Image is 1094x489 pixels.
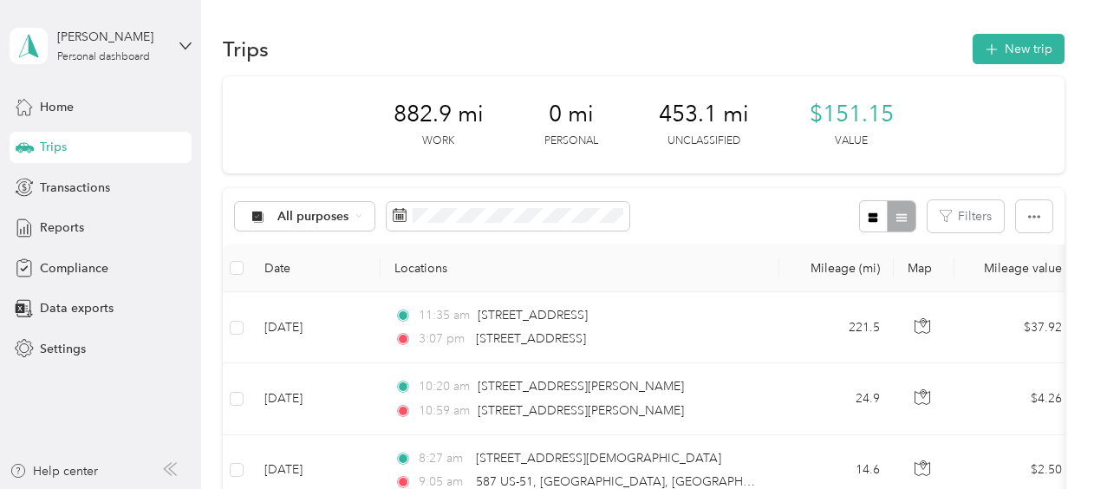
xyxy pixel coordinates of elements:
[223,40,269,58] h1: Trips
[478,308,588,323] span: [STREET_ADDRESS]
[549,101,594,128] span: 0 mi
[419,377,470,396] span: 10:20 am
[779,363,894,434] td: 24.9
[954,292,1076,363] td: $37.92
[40,299,114,317] span: Data exports
[476,451,721,466] span: [STREET_ADDRESS][DEMOGRAPHIC_DATA]
[973,34,1065,64] button: New trip
[928,200,1004,232] button: Filters
[667,134,740,149] p: Unclassified
[57,52,150,62] div: Personal dashboard
[478,379,684,394] span: [STREET_ADDRESS][PERSON_NAME]
[894,244,954,292] th: Map
[419,329,468,349] span: 3:07 pm
[40,218,84,237] span: Reports
[40,179,110,197] span: Transactions
[476,474,797,489] span: 587 US-51, [GEOGRAPHIC_DATA], [GEOGRAPHIC_DATA]
[954,363,1076,434] td: $4.26
[40,340,86,358] span: Settings
[835,134,868,149] p: Value
[40,259,108,277] span: Compliance
[422,134,454,149] p: Work
[478,403,684,418] span: [STREET_ADDRESS][PERSON_NAME]
[779,244,894,292] th: Mileage (mi)
[544,134,598,149] p: Personal
[419,401,470,421] span: 10:59 am
[659,101,749,128] span: 453.1 mi
[954,244,1076,292] th: Mileage value
[40,98,74,116] span: Home
[251,292,381,363] td: [DATE]
[251,244,381,292] th: Date
[381,244,779,292] th: Locations
[419,306,470,325] span: 11:35 am
[251,363,381,434] td: [DATE]
[810,101,894,128] span: $151.15
[419,449,468,468] span: 8:27 am
[394,101,484,128] span: 882.9 mi
[40,138,67,156] span: Trips
[779,292,894,363] td: 221.5
[476,331,586,346] span: [STREET_ADDRESS]
[997,392,1094,489] iframe: Everlance-gr Chat Button Frame
[57,28,166,46] div: [PERSON_NAME]
[277,211,349,223] span: All purposes
[10,462,98,480] button: Help center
